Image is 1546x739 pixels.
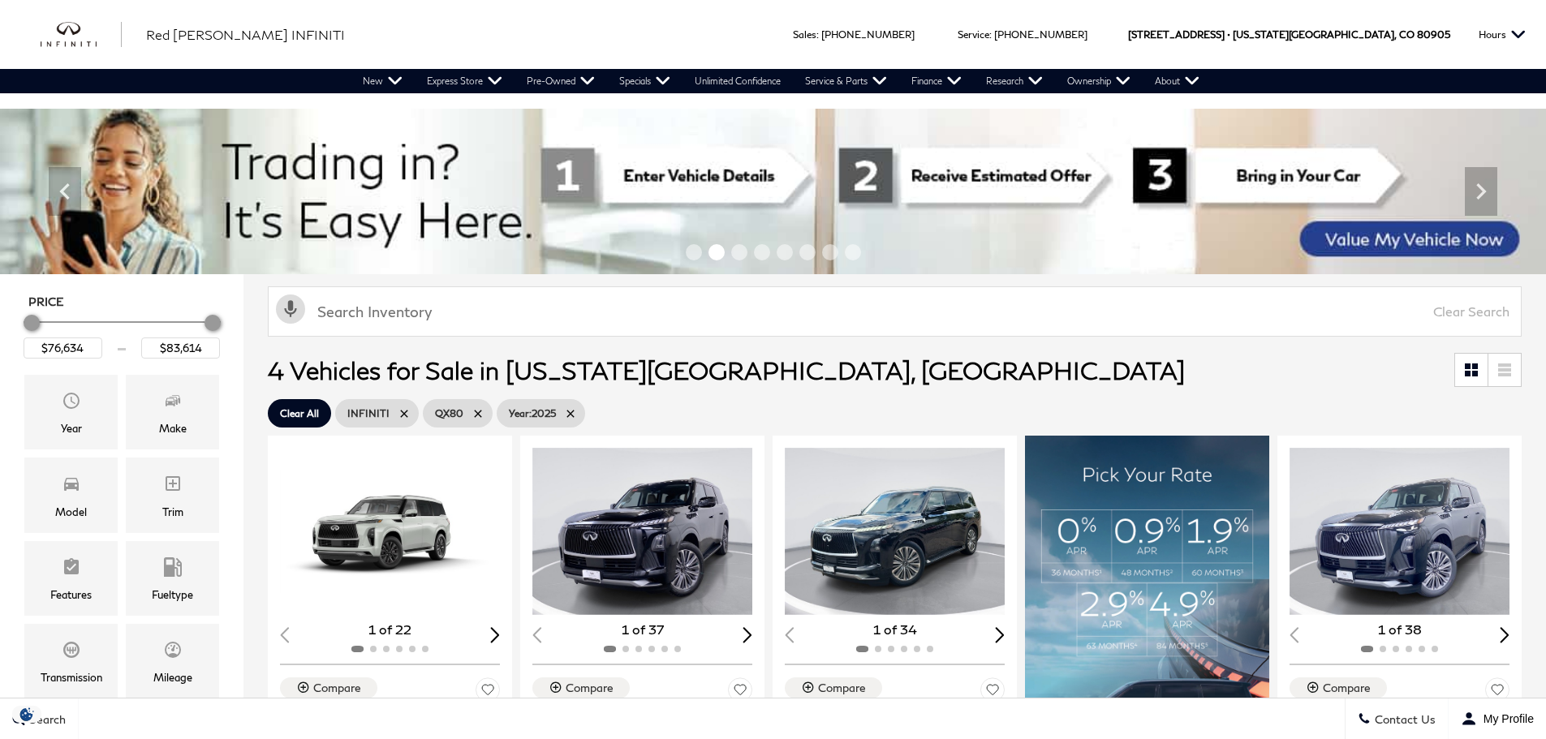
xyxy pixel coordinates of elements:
div: 1 of 38 [1290,621,1509,638]
span: Go to slide 1 [686,244,702,260]
div: 1 / 2 [280,448,502,615]
div: Mileage [153,668,192,686]
span: Red [PERSON_NAME] INFINITI [146,27,345,42]
div: Compare [313,681,361,695]
a: Ownership [1055,69,1143,93]
div: Next slide [490,627,500,642]
button: Open user profile menu [1449,698,1546,739]
a: Finance [899,69,974,93]
div: Next [1465,167,1497,216]
div: Compare [566,681,614,695]
div: Next slide [1500,627,1509,642]
span: Go to slide 7 [822,244,838,260]
div: Compare [1323,681,1371,695]
div: Fueltype [152,586,193,604]
div: Previous [49,167,81,216]
span: Model [62,470,81,502]
a: Express Store [415,69,515,93]
span: INFINITI [347,403,390,423]
div: 1 / 2 [785,448,1007,615]
span: Search [25,712,66,726]
input: Minimum [24,337,102,359]
div: MileageMileage [126,624,219,698]
span: 2025 [509,403,556,423]
a: [PHONE_NUMBER] [821,28,915,41]
div: FueltypeFueltype [126,541,219,616]
a: [STREET_ADDRESS] • [US_STATE][GEOGRAPHIC_DATA], CO 80905 [1128,28,1450,41]
a: Research [974,69,1055,93]
span: Go to slide 5 [777,244,793,260]
div: Compare [818,681,866,695]
div: Transmission [41,668,102,686]
button: Save Vehicle [980,677,1005,707]
div: 1 / 2 [532,448,755,615]
h5: Price [28,294,215,309]
nav: Main Navigation [351,69,1212,93]
div: Trim [162,503,183,521]
a: infiniti [41,22,122,48]
div: Price [24,309,220,359]
svg: Click to toggle on voice search [276,294,305,324]
img: Opt-Out Icon [8,706,45,723]
div: YearYear [24,375,118,449]
div: FeaturesFeatures [24,541,118,616]
a: Unlimited Confidence [683,69,793,93]
span: Go to slide 3 [731,244,747,260]
div: 1 of 22 [280,621,500,638]
a: Red [PERSON_NAME] INFINITI [146,25,345,45]
div: Maximum Price [205,315,221,331]
div: MakeMake [126,375,219,449]
div: TransmissionTransmission [24,624,118,698]
div: Next slide [743,627,752,642]
span: Service [958,28,989,41]
button: Save Vehicle [728,677,752,707]
span: : [816,28,819,41]
span: : [989,28,992,41]
span: Mileage [163,636,183,668]
span: Transmission [62,636,81,668]
span: Sales [793,28,816,41]
img: INFINITI [41,22,122,48]
img: 2025 INFINITI QX80 LUXE 4WD 1 [532,448,755,615]
a: [PHONE_NUMBER] [994,28,1087,41]
a: Specials [607,69,683,93]
div: Features [50,586,92,604]
button: Save Vehicle [1485,677,1509,707]
div: 1 of 37 [532,621,752,638]
button: Compare Vehicle [280,677,377,698]
div: 1 of 34 [785,621,1005,638]
span: QX80 [435,403,463,423]
a: New [351,69,415,93]
span: Go to slide 8 [845,244,861,260]
button: Save Vehicle [476,677,500,707]
a: Service & Parts [793,69,899,93]
span: Go to slide 6 [799,244,816,260]
input: Search Inventory [268,286,1522,337]
span: Go to slide 2 [708,244,725,260]
button: Compare Vehicle [785,677,882,698]
input: Maximum [141,337,220,359]
div: Model [55,503,87,521]
img: 2025 INFINITI QX80 LUXE 4WD 1 [785,448,1007,615]
div: TrimTrim [126,458,219,532]
span: Features [62,553,81,586]
span: Go to slide 4 [754,244,770,260]
a: About [1143,69,1212,93]
button: Compare Vehicle [1290,677,1387,698]
div: 1 / 2 [1290,448,1512,615]
img: 2025 INFINITI QX80 LUXE 4WD 1 [1290,448,1512,615]
span: Clear All [280,403,319,423]
span: Fueltype [163,553,183,586]
div: Minimum Price [24,315,40,331]
span: 4 Vehicles for Sale in [US_STATE][GEOGRAPHIC_DATA], [GEOGRAPHIC_DATA] [268,355,1185,385]
span: Year [62,387,81,419]
section: Click to Open Cookie Consent Modal [8,706,45,723]
div: Year [61,419,82,437]
span: Year : [509,407,532,419]
a: Pre-Owned [515,69,607,93]
img: 2025 INFINITI QX80 PURE 4WD 1 [280,448,502,615]
div: Next slide [995,627,1005,642]
span: Make [163,387,183,419]
span: Contact Us [1371,712,1436,726]
span: My Profile [1477,712,1534,725]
